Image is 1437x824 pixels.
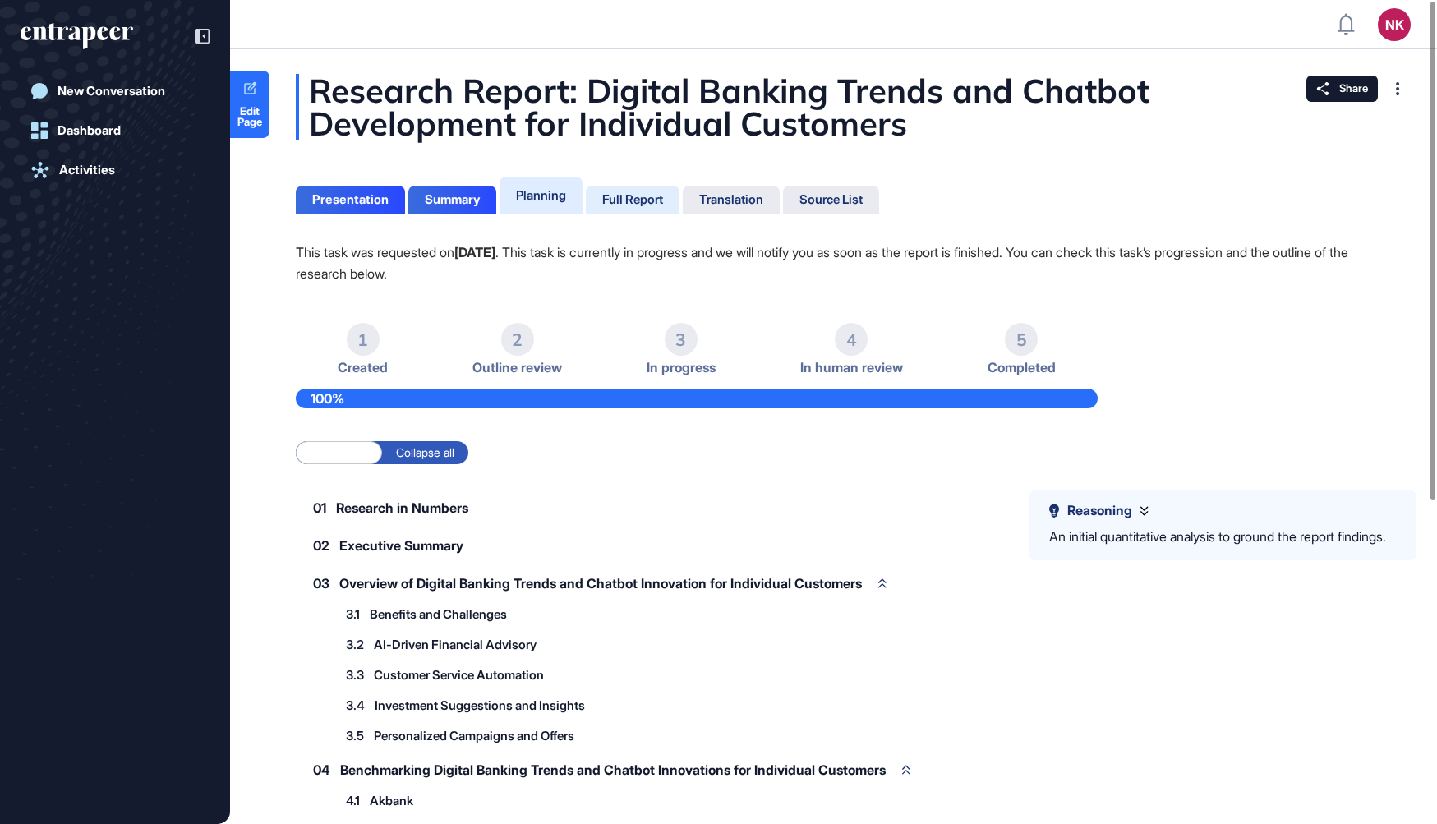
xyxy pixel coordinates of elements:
span: AI-Driven Financial Advisory [374,638,537,651]
div: 2 [501,323,534,356]
div: Planning [516,187,566,203]
label: Collapse all [382,441,468,464]
span: Executive Summary [339,539,463,552]
span: Research in Numbers [336,501,468,514]
span: In progress [647,360,716,375]
div: 5 [1005,323,1038,356]
span: Reasoning [1067,503,1132,518]
div: Full Report [602,192,663,207]
div: Presentation [312,192,389,207]
span: Customer Service Automation [374,669,544,681]
p: This task was requested on . This task is currently in progress and we will notify you as soon as... [296,242,1371,284]
div: An initial quantitative analysis to ground the report findings. [1049,527,1386,548]
div: Dashboard [58,123,121,138]
span: 03 [313,577,329,590]
span: 04 [313,763,330,776]
button: NK [1378,8,1411,41]
span: 3.4 [346,699,365,711]
span: Akbank [370,794,413,807]
div: 4 [835,323,868,356]
span: Overview of Digital Banking Trends and Chatbot Innovation for Individual Customers [339,577,862,590]
div: 1 [347,323,380,356]
div: New Conversation [58,84,165,99]
a: Edit Page [230,71,269,138]
span: Benefits and Challenges [370,608,507,620]
div: 3 [665,323,698,356]
span: Edit Page [230,106,269,127]
span: 02 [313,539,329,552]
div: Source List [799,192,863,207]
span: Created [338,360,388,375]
span: 01 [313,501,326,514]
span: Completed [988,360,1056,375]
span: 4.1 [346,794,360,807]
span: Benchmarking Digital Banking Trends and Chatbot Innovations for Individual Customers [340,763,886,776]
div: Activities [59,163,115,177]
span: 3.1 [346,608,360,620]
div: 100% [296,389,1098,408]
span: 3.5 [346,730,364,742]
span: In human review [800,360,903,375]
span: 3.3 [346,669,364,681]
span: Investment Suggestions and Insights [375,699,585,711]
a: New Conversation [21,75,210,108]
strong: [DATE] [454,244,495,260]
span: Personalized Campaigns and Offers [374,730,574,742]
span: 3.2 [346,638,364,651]
div: Translation [699,192,763,207]
label: Expand all [296,441,382,464]
span: Share [1339,82,1368,95]
span: Outline review [472,360,562,375]
div: entrapeer-logo [21,23,133,49]
a: Dashboard [21,114,210,147]
a: Activities [21,154,210,186]
div: Summary [425,192,480,207]
div: Research Report: Digital Banking Trends and Chatbot Development for Individual Customers [296,74,1371,140]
